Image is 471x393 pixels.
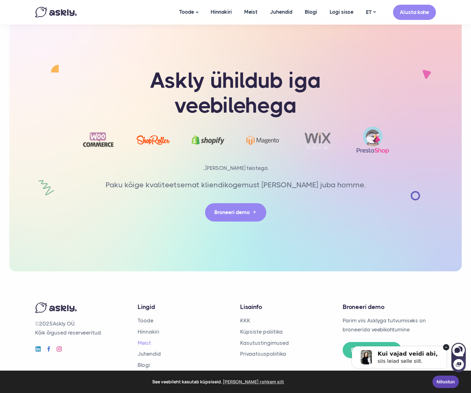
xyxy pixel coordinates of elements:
[301,131,335,149] img: Wix
[9,377,428,386] span: See veebileht kasutab küpsiseid.
[343,302,436,311] h4: Broneeri demo
[138,302,231,311] h4: Lingid
[343,316,436,334] p: Parim viis Asklyga tutvumiseks on broneerida veebikohtumine
[393,5,436,20] a: Alusta kohe
[35,7,77,17] img: Askly
[137,135,170,145] img: ShopRoller
[240,302,333,311] h4: Lisainfo
[339,335,466,373] iframe: Askly chat
[432,376,459,388] a: Nõustun
[82,130,115,150] img: Woocommerce
[39,320,53,327] span: 2025
[103,179,368,191] p: Paku kõige kvaliteetsemat kliendikogemust [PERSON_NAME] juba homme.
[138,362,150,368] a: Blogi
[240,340,289,346] a: Kasutustingimused
[246,135,280,145] img: Magento
[360,8,382,17] a: ET
[191,131,225,149] img: Shopify
[205,203,266,222] a: Broneeri demo
[138,317,153,324] a: Toode
[240,351,286,357] a: Privaatsuspoliitika
[222,377,285,386] a: learn more about cookies
[138,329,159,335] a: Hinnakiri
[240,317,250,324] a: KKK
[240,329,283,335] a: Küpsiste poliitika
[69,164,402,173] p: ...[PERSON_NAME] teistega.
[35,319,128,337] p: © Askly OÜ. Kõik õigused reserveeritud.
[35,302,77,313] img: Askly logo
[138,340,151,346] a: Meist
[356,126,389,154] img: prestashop
[138,351,161,357] a: Juhendid
[103,68,368,118] h1: Askly ühildub iga veebilehega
